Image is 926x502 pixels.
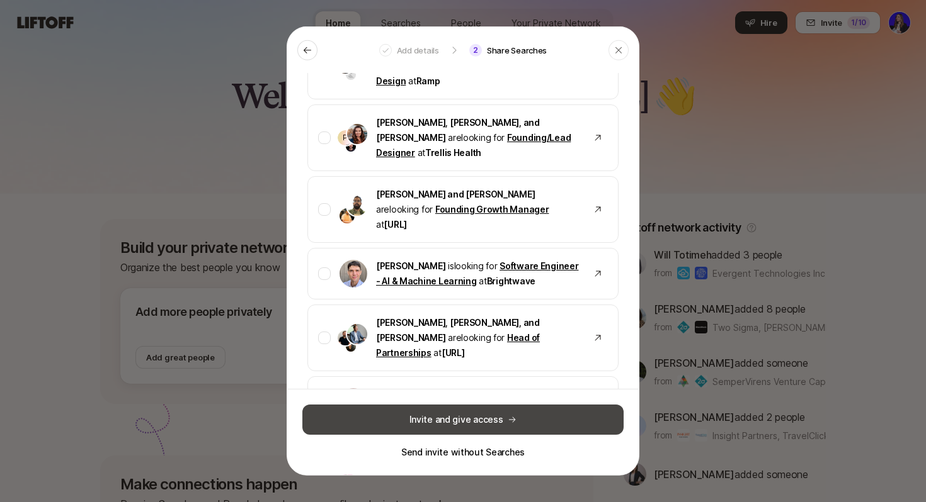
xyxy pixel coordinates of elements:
span: Brightwave [487,276,535,286]
img: Shubh Gupta [347,196,367,216]
span: [PERSON_NAME] [376,260,445,271]
span: Trellis Health [425,147,481,158]
img: Taylor Berghane [347,324,367,344]
img: Estelle Giraud [347,124,367,144]
p: are looking for at [376,187,580,232]
button: Invite and give access [302,404,624,435]
span: [PERSON_NAME] and [PERSON_NAME] [376,189,535,199]
span: [PERSON_NAME], [PERSON_NAME], and [PERSON_NAME] [376,317,540,343]
span: [URL] [384,219,407,230]
img: Mike Conover [340,260,367,287]
button: Send invite without Searches [401,445,525,460]
img: Christian Chung [346,70,356,80]
img: Ryan Nabat [346,142,356,152]
img: Karttikeya Mangalam [340,208,355,223]
a: Head of Partnerships [376,332,540,358]
p: are looking for at [376,315,580,360]
span: [PERSON_NAME], [PERSON_NAME], and [PERSON_NAME] [376,117,540,143]
p: P [343,134,348,142]
img: Michael Tannenbaum [338,330,353,345]
p: are looking for at [376,43,580,89]
img: Tom Charman [340,388,367,416]
a: Founding/Lead Designer [376,132,571,158]
span: [URL] [442,347,465,358]
a: Director, Product Design [376,60,578,86]
p: is looking for at [376,259,580,289]
p: are looking for at [376,115,580,160]
a: Software Engineer - AI & Machine Learning [376,260,578,286]
img: Myles Elliott [346,342,356,352]
a: Founding Growth Manager [435,204,549,215]
span: Ramp [416,75,440,86]
p: is looking for at [376,387,580,417]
